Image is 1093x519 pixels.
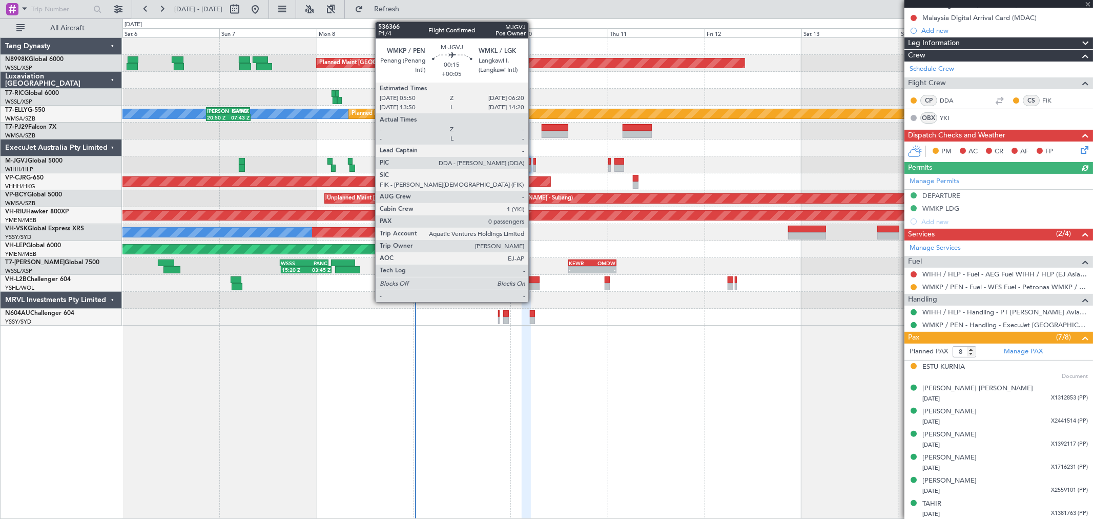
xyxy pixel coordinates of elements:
[922,510,940,518] span: [DATE]
[922,441,940,449] span: [DATE]
[569,267,592,273] div: -
[5,166,33,173] a: WIHH/HLP
[281,260,304,266] div: WSSS
[219,28,316,37] div: Sun 7
[592,267,615,273] div: -
[921,26,1088,35] div: Add new
[1051,509,1088,518] span: X1381763 (PP)
[306,267,331,273] div: 03:45 Z
[122,28,219,37] div: Sat 6
[995,147,1003,157] span: CR
[5,259,99,266] a: T7-[PERSON_NAME]Global 7500
[304,260,327,266] div: PANC
[908,77,946,89] span: Flight Crew
[5,310,30,316] span: N604AU
[5,250,36,258] a: YMEN/MEB
[940,96,963,105] a: DDA
[899,28,996,37] div: Sun 14
[908,294,937,306] span: Handling
[5,267,32,275] a: WSSL/XSP
[207,114,228,121] div: 20:50 Z
[5,209,69,215] a: VH-RIUHawker 800XP
[5,56,64,63] a: N8998KGlobal 6000
[5,107,45,113] a: T7-ELLYG-550
[5,226,28,232] span: VH-VSK
[920,95,937,106] div: CP
[922,321,1088,329] a: WMKP / PEN - Handling - ExecuJet [GEOGRAPHIC_DATA] WMKP / PEN
[908,50,925,62] span: Crew
[922,13,1037,22] div: Malaysia Digital Arrival Card (MDAC)
[5,276,27,283] span: VH-L2B
[922,499,941,509] div: TAHIR
[705,28,801,37] div: Fri 12
[801,28,898,37] div: Sat 13
[11,20,111,36] button: All Aircraft
[922,362,965,372] div: ESTU KURNIA
[922,407,977,417] div: [PERSON_NAME]
[5,158,63,164] a: M-JGVJGlobal 5000
[5,243,61,249] a: VH-LEPGlobal 6000
[922,395,940,403] span: [DATE]
[1056,332,1071,343] span: (7/8)
[5,243,26,249] span: VH-LEP
[31,2,90,17] input: Trip Number
[5,124,56,130] a: T7-PJ29Falcon 7X
[5,98,32,106] a: WSSL/XSP
[910,243,961,253] a: Manage Services
[1051,440,1088,449] span: X1392117 (PP)
[940,113,963,123] a: YKI
[1051,394,1088,403] span: X1312853 (PP)
[941,147,952,157] span: PM
[5,124,28,130] span: T7-PJ29
[5,276,71,283] a: VH-L2BChallenger 604
[5,175,26,181] span: VP-CJR
[5,158,28,164] span: M-JGVJ
[5,64,32,72] a: WSSL/XSP
[5,310,74,316] a: N604AUChallenger 604
[922,418,940,426] span: [DATE]
[1020,147,1028,157] span: AF
[922,384,1033,394] div: [PERSON_NAME] [PERSON_NAME]
[319,55,440,71] div: Planned Maint [GEOGRAPHIC_DATA] (Seletar)
[5,233,31,241] a: YSSY/SYD
[910,64,954,74] a: Schedule Crew
[908,332,919,344] span: Pax
[922,270,1088,278] a: WIHH / HLP - Fuel - AEG Fuel WIHH / HLP (EJ Asia Only)
[5,56,29,63] span: N8998K
[922,308,1088,316] a: WIHH / HLP - Handling - PT [PERSON_NAME] Aviasi WIHH / HLP
[5,183,35,190] a: VHHH/HKG
[922,453,977,463] div: [PERSON_NAME]
[317,28,414,37] div: Mon 8
[228,108,249,114] div: GMMX
[908,37,960,49] span: Leg Information
[569,260,592,266] div: KEWR
[1051,463,1088,472] span: X1716231 (PP)
[350,1,411,17] button: Refresh
[1051,417,1088,426] span: X2441514 (PP)
[5,175,44,181] a: VP-CJRG-650
[5,318,31,326] a: YSSY/SYD
[414,28,510,37] div: Tue 9
[922,464,940,472] span: [DATE]
[922,476,977,486] div: [PERSON_NAME]
[1042,96,1065,105] a: FIK
[922,430,977,440] div: [PERSON_NAME]
[5,226,84,232] a: VH-VSKGlobal Express XRS
[365,6,408,13] span: Refresh
[5,192,27,198] span: VP-BCY
[5,216,36,224] a: YMEN/MEB
[5,259,65,266] span: T7-[PERSON_NAME]
[5,209,26,215] span: VH-RIU
[922,487,940,495] span: [DATE]
[1056,228,1071,239] span: (2/4)
[920,112,937,124] div: OBX
[282,267,306,273] div: 15:20 Z
[327,191,573,206] div: Unplanned Maint [GEOGRAPHIC_DATA] (Sultan [PERSON_NAME] [PERSON_NAME] - Subang)
[5,199,35,207] a: WMSA/SZB
[5,132,35,139] a: WMSA/SZB
[922,283,1088,291] a: WMKP / PEN - Fuel - WFS Fuel - Petronas WMKP / PEN (EJ Asia Only)
[5,115,35,123] a: WMSA/SZB
[5,284,34,292] a: YSHL/WOL
[125,21,142,29] div: [DATE]
[908,130,1005,142] span: Dispatch Checks and Weather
